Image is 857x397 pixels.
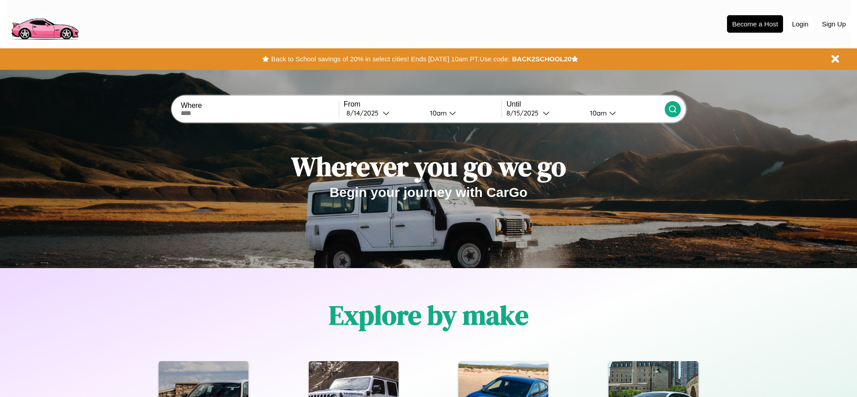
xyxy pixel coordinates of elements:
div: 8 / 15 / 2025 [506,109,543,117]
b: BACK2SCHOOL20 [512,55,571,63]
img: logo [7,4,82,42]
div: 10am [425,109,449,117]
h1: Explore by make [329,297,528,333]
button: Back to School savings of 20% in select cities! Ends [DATE] 10am PT.Use code: [269,53,512,65]
button: 10am [583,108,664,118]
button: Sign Up [818,16,850,32]
div: 8 / 14 / 2025 [346,109,383,117]
button: Login [788,16,813,32]
button: Become a Host [727,15,783,33]
label: From [344,100,502,108]
button: 10am [423,108,502,118]
div: 10am [585,109,609,117]
label: Where [181,102,338,110]
label: Until [506,100,664,108]
button: 8/14/2025 [344,108,423,118]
